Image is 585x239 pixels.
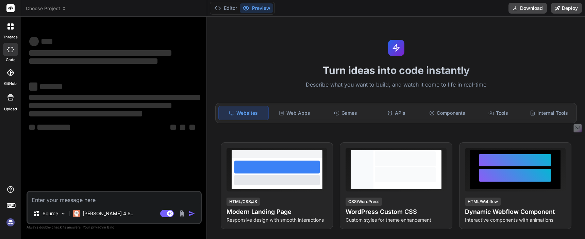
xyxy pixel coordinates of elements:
button: Download [508,3,547,14]
span: ‌ [170,125,176,130]
span: ‌ [29,50,171,56]
span: ‌ [180,125,185,130]
h4: WordPress Custom CSS [346,207,446,217]
div: Websites [218,106,269,120]
span: Choose Project [26,5,66,12]
label: Upload [4,106,17,112]
div: Web Apps [270,106,320,120]
span: ‌ [29,125,35,130]
img: signin [5,217,16,228]
span: ‌ [29,95,200,100]
h4: Modern Landing Page [227,207,327,217]
img: Pick Models [60,211,66,217]
p: Interactive components with animations [465,217,566,223]
h1: Turn ideas into code instantly [211,64,581,76]
div: HTML/Webflow [465,198,501,206]
span: ‌ [29,58,157,64]
label: GitHub [4,81,17,87]
span: ‌ [29,103,171,108]
p: Always double-check its answers. Your in Bind [27,224,202,231]
img: icon [188,210,195,217]
span: ‌ [29,111,142,116]
p: Custom styles for theme enhancement [346,217,446,223]
button: Deploy [551,3,582,14]
div: Tools [473,106,523,120]
div: Games [321,106,370,120]
p: Source [43,210,58,217]
div: Components [422,106,472,120]
div: APIs [372,106,421,120]
div: HTML/CSS/JS [227,198,260,206]
span: ‌ [189,125,195,130]
div: CSS/WordPress [346,198,382,206]
p: Responsive design with smooth interactions [227,217,327,223]
img: attachment [178,210,186,218]
img: Claude 4 Sonnet [73,210,80,217]
div: Internal Tools [524,106,574,120]
span: ‌ [41,39,52,44]
h4: Dynamic Webflow Component [465,207,566,217]
span: ‌ [37,125,70,130]
span: privacy [91,225,103,229]
p: Describe what you want to build, and watch it come to life in real-time [211,80,581,89]
span: ‌ [29,37,39,46]
label: threads [3,34,18,40]
span: ‌ [40,84,62,89]
p: [PERSON_NAME] 4 S.. [83,210,133,217]
label: code [6,57,15,63]
button: Preview [240,3,273,13]
span: ‌ [29,82,37,91]
button: Editor [212,3,240,13]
